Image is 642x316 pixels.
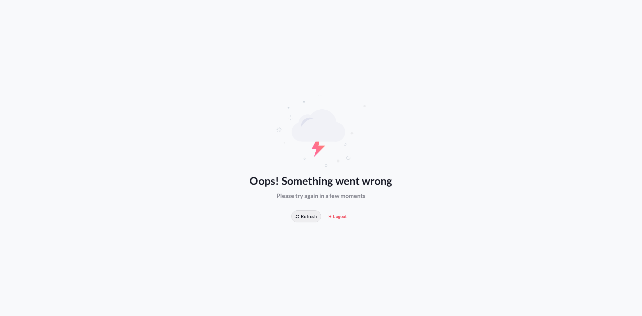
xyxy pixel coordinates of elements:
span: Please try again in a few moments [277,192,365,200]
span: Logout [328,213,347,220]
button: Refresh [291,210,321,222]
button: Logout [324,210,351,222]
span: Oops! Something went wrong [249,173,392,189]
span: Refresh [296,213,317,220]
